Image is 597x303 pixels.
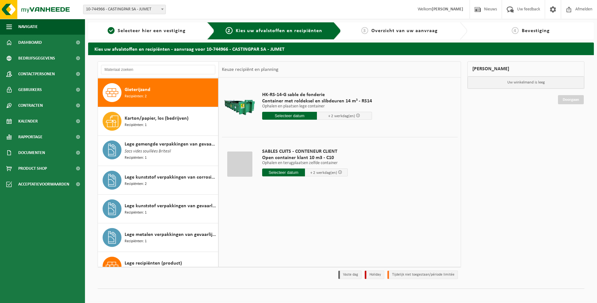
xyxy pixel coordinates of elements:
div: [PERSON_NAME] [467,61,584,77]
span: Lege kunststof verpakkingen van gevaarlijke stoffen [125,202,217,210]
li: Tijdelijk niet toegestaan/période limitée [387,271,458,279]
li: Holiday [365,271,384,279]
span: Recipiënten: 2 [125,181,147,187]
span: Selecteer hier een vestiging [118,28,186,33]
input: Selecteer datum [262,169,305,176]
li: Vaste dag [338,271,362,279]
span: Lege gemengde verpakkingen van gevaarlijke stoffen [125,140,217,148]
button: Lege kunststof verpakkingen van gevaarlijke stoffen Recipiënten: 1 [98,195,218,223]
span: 2 [226,27,233,34]
span: 1 [108,27,115,34]
span: Karton/papier, los (bedrijven) [125,115,189,122]
span: SABLES CUITS - CONTENEUR CLIENT [262,148,348,155]
button: Gieterijzand Recipiënten: 2 [98,78,218,107]
span: Lege metalen verpakkingen van gevaarlijke stoffen [125,231,217,238]
span: Documenten [18,145,45,161]
div: Keuze recipiënt en planning [219,62,282,77]
span: Kalender [18,113,38,129]
strong: [PERSON_NAME] [432,7,463,12]
input: Selecteer datum [262,112,317,120]
span: Overzicht van uw aanvraag [371,28,438,33]
button: Karton/papier, los (bedrijven) Recipiënten: 1 [98,107,218,136]
span: Kies uw afvalstoffen en recipiënten [236,28,322,33]
span: Gebruikers [18,82,42,98]
button: Lege kunststof verpakkingen van corrosieve producten Recipiënten: 2 [98,166,218,195]
button: Lege metalen verpakkingen van gevaarlijke stoffen Recipiënten: 1 [98,223,218,252]
span: Recipiënten: 2 [125,94,147,100]
span: Gieterijzand [125,86,150,94]
p: Ophalen en terugplaatsen zelfde container [262,161,348,165]
p: Ophalen en plaatsen lege container [262,104,372,109]
span: Recipiënten: 1 [125,238,147,244]
span: HK-RS-14-G sable de fonderie [262,92,372,98]
span: Lege recipiënten (product) [125,260,182,267]
span: + 2 werkdag(en) [310,171,337,175]
span: Rapportage [18,129,42,145]
h2: Kies uw afvalstoffen en recipiënten - aanvraag voor 10-744966 - CASTINGPAR SA - JUMET [88,43,594,55]
span: Acceptatievoorwaarden [18,176,69,192]
span: Recipiënten: 1 [125,122,147,128]
button: Lege recipiënten (product) Recipiënten: 1 [98,252,218,281]
span: Sacs vides souillées Britesil [125,148,171,155]
span: 10-744966 - CASTINGPAR SA - JUMET [83,5,166,14]
p: Uw winkelmand is leeg [468,77,584,89]
input: Materiaal zoeken [101,65,215,74]
span: Navigatie [18,19,38,35]
span: Dashboard [18,35,42,50]
span: + 2 werkdag(en) [328,114,355,118]
span: Recipiënten: 1 [125,155,147,161]
a: Doorgaan [558,95,584,104]
span: Open container klant 10 m3 - C10 [262,155,348,161]
span: Recipiënten: 1 [125,210,147,216]
span: 4 [512,27,519,34]
button: Lege gemengde verpakkingen van gevaarlijke stoffen Sacs vides souillées Britesil Recipiënten: 1 [98,136,218,166]
span: Bedrijfsgegevens [18,50,55,66]
span: Product Shop [18,161,47,176]
span: Bevestiging [522,28,550,33]
span: Contactpersonen [18,66,55,82]
span: Contracten [18,98,43,113]
a: 1Selecteer hier een vestiging [91,27,202,35]
span: Container met roldeksel en slibdeuren 14 m³ - RS14 [262,98,372,104]
span: 3 [361,27,368,34]
span: Lege kunststof verpakkingen van corrosieve producten [125,174,217,181]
